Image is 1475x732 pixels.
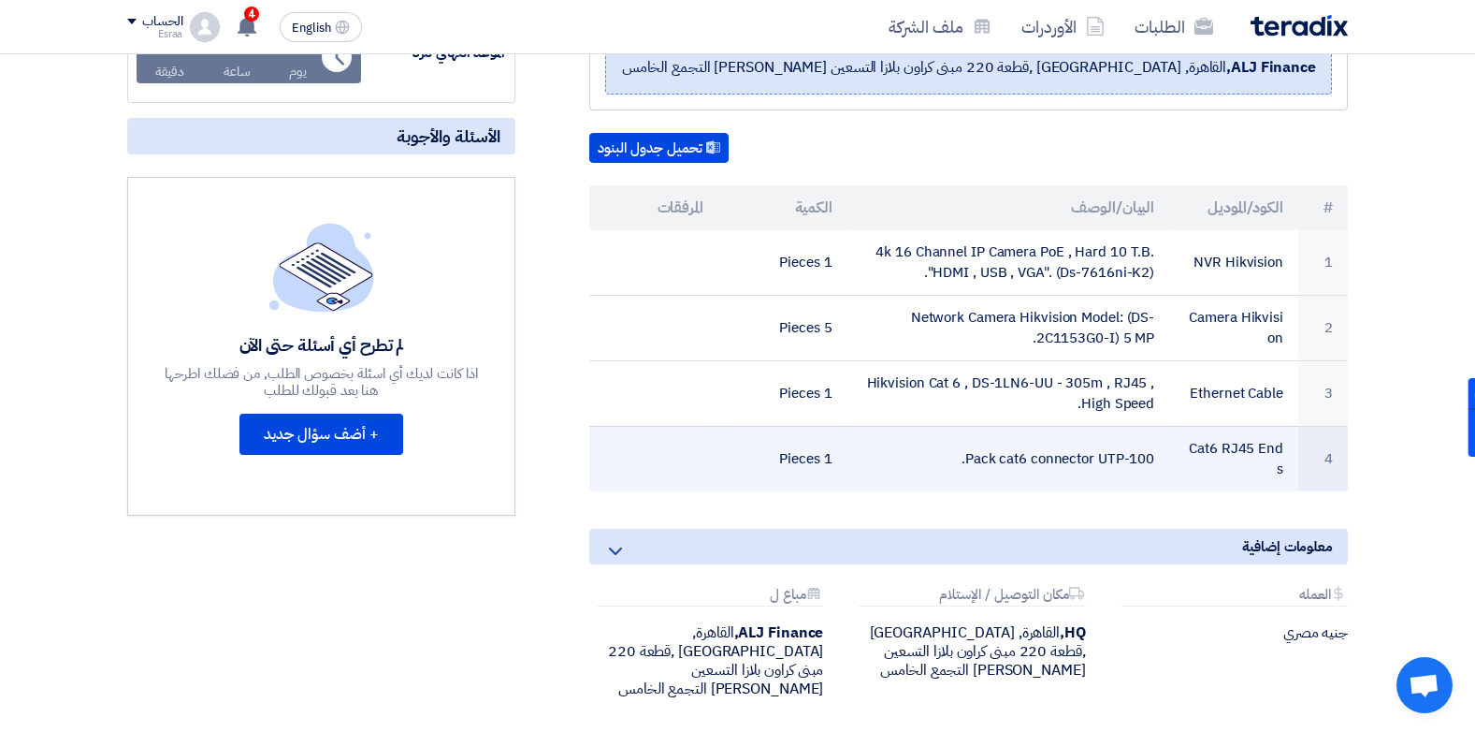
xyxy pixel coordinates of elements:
[397,125,500,147] span: الأسئلة والأجوبة
[289,62,307,81] div: يوم
[1169,360,1298,426] td: Ethernet Cable
[163,334,481,356] div: لم تطرح أي أسئلة حتى الآن
[597,587,823,607] div: مباع ل
[589,133,729,163] button: تحميل جدول البنود
[239,414,403,455] button: + أضف سؤال جديد
[1120,5,1228,49] a: الطلبات
[1169,230,1298,296] td: NVR Hikvision
[292,22,331,35] span: English
[847,360,1170,426] td: Hikvision Cat 6 , DS-1LN6-UU - 305m , RJ45 , High Speed.
[229,32,245,58] div: 6
[718,230,847,296] td: 1 Pieces
[224,62,251,81] div: ساعة
[1121,587,1348,607] div: العمله
[163,365,481,399] div: اذا كانت لديك أي اسئلة بخصوص الطلب, من فضلك اطرحها هنا بعد قبولك للطلب
[280,12,362,42] button: English
[269,223,374,311] img: empty_state_list.svg
[718,185,847,230] th: الكمية
[718,295,847,360] td: 5 Pieces
[874,5,1006,49] a: ملف الشركة
[290,32,306,58] div: 3
[718,426,847,491] td: 1 Pieces
[851,623,1085,680] div: القاهرة, [GEOGRAPHIC_DATA] ,قطعة 220 مبنى كراون بلازا التسعين [PERSON_NAME] التجمع الخامس
[1169,185,1298,230] th: الكود/الموديل
[1226,56,1316,79] b: ALJ Finance,
[847,426,1170,491] td: 100-Pack cat6 connector UTP.
[142,14,182,30] div: الحساب
[1006,5,1120,49] a: الأوردرات
[1298,185,1348,230] th: #
[244,7,259,22] span: 4
[154,32,186,58] div: 51
[190,12,220,42] img: profile_test.png
[847,185,1170,230] th: البيان/الوصف
[155,62,184,81] div: دقيقة
[589,185,718,230] th: المرفقات
[1169,295,1298,360] td: Camera Hikvision
[847,230,1170,296] td: 4k 16 Channel IP Camera PoE , Hard 10 T.B. "HDMI , USB , VGA". (Ds-7616ni-K2).
[847,295,1170,360] td: Network Camera Hikvision Model: (DS-2C1153G0-I) 5 MP.
[589,623,823,698] div: القاهرة, [GEOGRAPHIC_DATA] ,قطعة 220 مبنى كراون بلازا التسعين [PERSON_NAME] التجمع الخامس
[1298,230,1348,296] td: 1
[1169,426,1298,491] td: Cat6 RJ45 Ends
[1060,622,1086,644] b: HQ,
[622,56,1316,79] span: القاهرة, [GEOGRAPHIC_DATA] ,قطعة 220 مبنى كراون بلازا التسعين [PERSON_NAME] التجمع الخامس
[1298,295,1348,360] td: 2
[1251,15,1348,37] img: Teradix logo
[1396,657,1453,713] a: Open chat
[127,29,182,39] div: Esraa
[1298,426,1348,491] td: 4
[859,587,1085,607] div: مكان التوصيل / الإستلام
[1242,536,1333,557] span: معلومات إضافية
[734,622,824,644] b: ALJ Finance,
[1114,623,1348,642] div: جنيه مصري
[1298,360,1348,426] td: 3
[718,360,847,426] td: 1 Pieces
